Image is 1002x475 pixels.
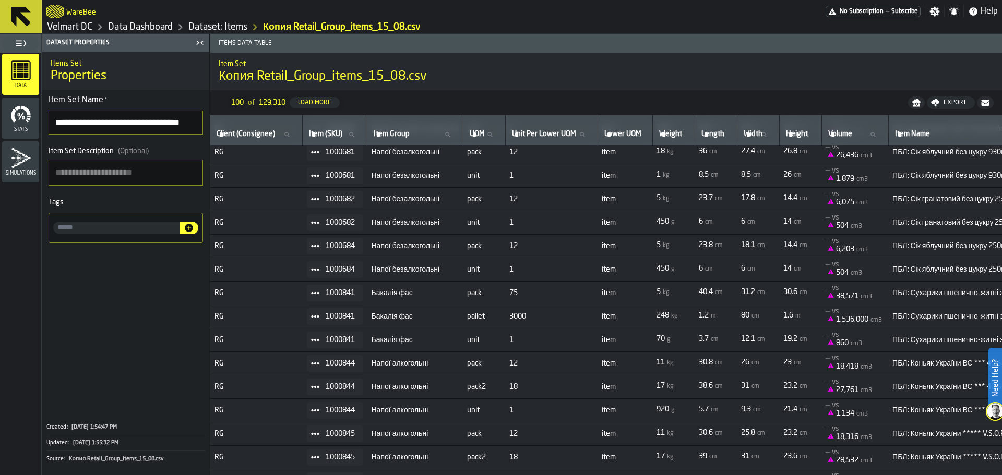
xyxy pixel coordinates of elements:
span: Properties [51,68,106,84]
span: — [826,190,830,198]
span: kg [671,312,678,320]
h2: Sub Title [219,58,994,68]
span: 75 [509,289,593,297]
li: menu Simulations [2,141,39,183]
span: pack [467,289,501,297]
span: FormattedValue [783,288,809,298]
div: Menu Subscription [826,6,921,17]
span: FormattedValue [657,217,677,228]
span: FormattedValue [699,335,721,345]
span: 38,571 [836,292,858,300]
span: FormattedValue [826,222,864,232]
span: 1.2 [699,311,709,320]
span: 40.4 [699,288,713,296]
span: FormattedValue [657,264,677,275]
span: label [659,130,682,138]
span: FormattedValue [657,147,676,157]
span: FormattedValue [826,269,864,279]
span: RG [214,148,299,156]
span: 6,075 [836,198,854,206]
span: 3.7 [699,335,709,343]
span: 5 [657,194,661,202]
span: 17.8 [741,194,755,202]
span: vs [832,143,839,151]
span: (Optional) [118,148,149,155]
span: 19.2 [783,335,797,343]
span: 1000841 [326,312,355,321]
label: button-toggle-Close me [193,36,207,49]
span: label [374,130,410,138]
span: cm3 [856,246,868,253]
input: label [699,128,733,141]
span: 12 [509,195,593,203]
span: 12 [509,148,593,156]
span: FormattedValue [826,245,870,255]
div: Load More [294,99,336,106]
span: — [826,261,830,268]
span: cm [800,195,807,202]
span: FormattedValue [741,170,763,181]
span: 8.5 [741,170,751,179]
span: FormattedValue [699,170,721,181]
input: button-toolbar-Item Set Name [49,111,203,135]
span: FormattedValue [657,335,673,345]
span: FormattedValue [699,311,718,322]
span: FormattedValue [783,147,809,157]
span: 23.7 [699,194,713,202]
span: g [671,265,675,273]
span: 26,436 [836,151,858,160]
textarea: Item Set Description(Optional) [49,160,203,186]
span: 6 [741,264,745,273]
span: Напої безалкогольні [372,242,459,250]
span: cm [794,172,802,179]
span: 1 [509,265,593,274]
input: label [602,128,648,141]
span: Напої безалкогольні [372,265,459,274]
span: FormattedValue [699,194,725,204]
span: cm [705,265,713,273]
span: 504 [836,269,849,277]
label: input-value- [53,222,180,234]
input: label [468,128,501,141]
span: label [744,130,762,138]
span: label [470,130,485,138]
span: cm3 [851,270,862,277]
span: vs [832,331,839,338]
span: — [826,308,830,315]
div: Item Set Description [49,147,203,155]
a: link-to-/wh/i/f27944ef-e44e-4cb8-aca8-30c52093261f [47,21,92,33]
span: item [602,242,648,250]
span: FormattedValue [699,264,715,275]
span: cm3 [861,152,872,160]
span: vs [832,214,839,221]
span: Копия Retail_Group_items_15_08.csv [69,455,164,462]
span: FormattedValue [699,288,725,298]
span: cm [711,172,719,179]
div: Dataset Properties [44,39,193,46]
span: Data [2,83,39,89]
span: 450 [657,217,669,226]
a: link-to-/wh/i/f27944ef-e44e-4cb8-aca8-30c52093261f/ITEM_SET/55fd7f4c-9ea3-44a2-b716-5cf9222a0bb2 [263,21,421,33]
span: RG [214,172,299,180]
div: title-Properties [42,52,209,90]
div: Source [46,456,68,462]
span: label [217,130,275,138]
span: item [602,148,648,156]
span: : [67,424,68,431]
span: FormattedValue [741,217,757,228]
span: 14 [783,217,792,226]
span: FormattedValue [741,311,761,322]
span: cm [747,265,755,273]
span: vs [832,237,839,245]
span: — [886,8,889,15]
span: FormattedValue [657,170,672,181]
a: logo-header [46,2,64,21]
span: vs [832,190,839,198]
span: 12.1 [741,335,755,343]
span: pack [467,148,501,156]
span: m [711,312,716,320]
input: label [307,128,363,141]
span: cm [753,172,761,179]
span: label [512,130,576,138]
span: pallet [467,312,501,321]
